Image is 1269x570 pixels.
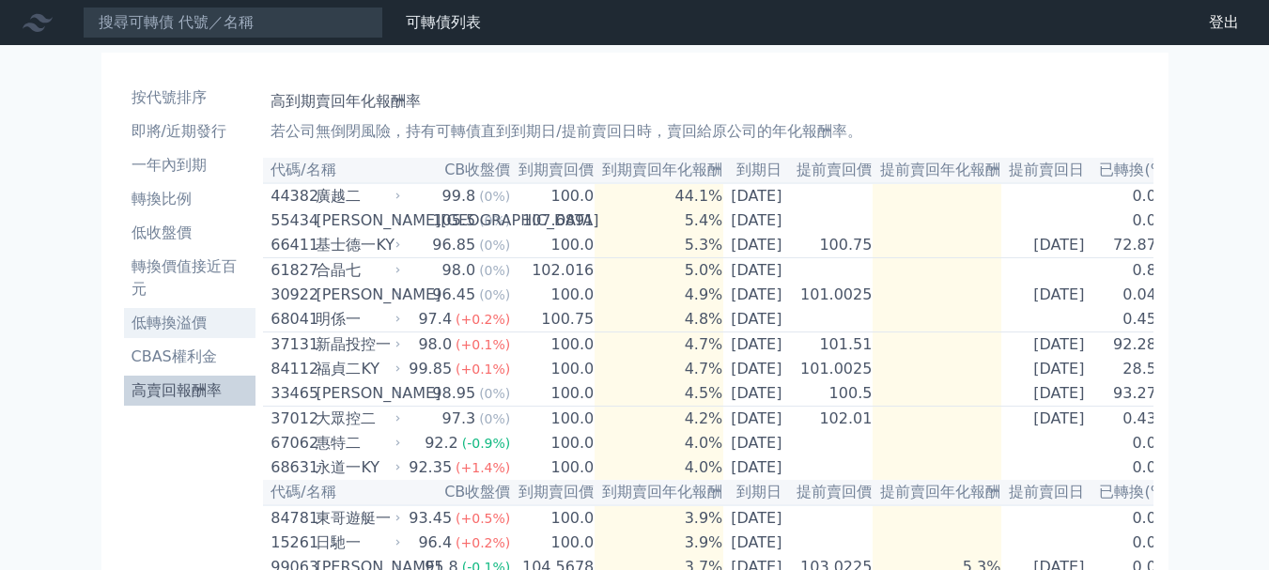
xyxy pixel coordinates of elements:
th: 提前賣回價 [789,480,873,505]
div: 105.5 [428,209,479,232]
div: 大眾控二 [316,408,396,430]
li: 轉換價值接近百元 [124,255,256,300]
th: CB收盤價 [404,158,511,183]
div: 68631 [271,456,311,479]
td: 4.9% [595,283,723,307]
td: 100.0 [511,233,595,258]
div: 99.85 [405,358,456,380]
span: (+0.2%) [456,312,510,327]
th: 到期賣回價 [511,480,595,505]
div: 基士德一KY [316,234,396,256]
div: 55434 [271,209,311,232]
div: 44382 [271,185,311,208]
a: 轉換價值接近百元 [124,252,256,304]
td: [DATE] [723,258,789,284]
th: 已轉換(%) [1091,480,1171,505]
th: 到期日 [723,158,789,183]
p: 若公司無倒閉風險，持有可轉債直到到期日/提前賣回日時，賣回給原公司的年化報酬率。 [271,120,1145,143]
div: 97.4 [414,308,456,331]
a: 即將/近期發行 [124,116,256,146]
td: 100.0 [511,183,595,208]
td: 5.4% [595,208,723,233]
td: [DATE] [1001,233,1091,258]
a: 可轉債列表 [406,13,481,31]
div: 日馳一 [316,531,396,554]
td: 100.0 [511,381,595,407]
th: 到期賣回價 [511,158,595,183]
td: 0.8% [1091,258,1171,284]
div: 84781 [271,507,311,530]
td: [DATE] [723,381,789,407]
span: (-0.9%) [462,436,511,451]
td: 72.87% [1091,233,1171,258]
th: 到期賣回年化報酬 [595,480,723,505]
li: 按代號排序 [124,86,256,109]
td: 0.0% [1091,531,1171,555]
td: 100.0 [511,283,595,307]
td: 0.0% [1091,208,1171,233]
div: 96.45 [428,284,479,306]
td: [DATE] [1001,407,1091,432]
div: 惠特二 [316,432,396,454]
td: [DATE] [1001,381,1091,407]
td: 28.5% [1091,357,1171,381]
td: 100.75 [511,307,595,332]
td: [DATE] [723,407,789,432]
td: 3.9% [595,505,723,531]
td: [DATE] [723,307,789,332]
div: 98.95 [428,382,479,405]
td: 100.0 [511,505,595,531]
li: CBAS權利金 [124,346,256,368]
td: 5.0% [595,258,723,284]
li: 即將/近期發行 [124,120,256,143]
td: 100.0 [511,531,595,555]
span: (0%) [479,386,510,401]
div: 30922 [271,284,311,306]
td: 102.01 [789,407,873,432]
div: 61827 [271,259,311,282]
span: (0%) [479,411,510,426]
th: 已轉換(%) [1091,158,1171,183]
td: 44.1% [595,183,723,208]
div: 合晶七 [316,259,396,282]
td: 101.0025 [789,283,873,307]
th: 到期賣回年化報酬 [595,158,723,183]
td: 100.75 [789,233,873,258]
td: [DATE] [1001,332,1091,358]
th: 代碼/名稱 [263,480,404,505]
div: 98.0 [439,259,480,282]
a: CBAS權利金 [124,342,256,372]
div: [PERSON_NAME][GEOGRAPHIC_DATA] [316,209,396,232]
div: 新晶投控一 [316,333,396,356]
td: 100.0 [511,357,595,381]
td: [DATE] [723,283,789,307]
td: [DATE] [723,431,789,455]
th: CB收盤價 [404,480,511,505]
td: 101.51 [789,332,873,358]
a: 低收盤價 [124,218,256,248]
a: 登出 [1194,8,1254,38]
span: (+0.1%) [456,337,510,352]
td: 0.0% [1091,183,1171,208]
div: 84112 [271,358,311,380]
div: [PERSON_NAME] [316,382,396,405]
a: 低轉換溢價 [124,308,256,338]
td: 0.0% [1091,455,1171,480]
div: 33465 [271,382,311,405]
span: (0%) [479,189,510,204]
td: 0.0% [1091,505,1171,531]
td: 3.9% [595,531,723,555]
th: 提前賣回日 [1001,158,1091,183]
li: 高賣回報酬率 [124,379,256,402]
div: 66411 [271,234,311,256]
li: 低收盤價 [124,222,256,244]
div: 93.45 [405,507,456,530]
div: 明係一 [316,308,396,331]
td: [DATE] [723,505,789,531]
td: 4.5% [595,381,723,407]
td: 4.0% [595,455,723,480]
td: 0.0% [1091,431,1171,455]
td: 101.0025 [789,357,873,381]
h1: 高到期賣回年化報酬率 [271,90,1145,113]
td: 107.6891 [511,208,595,233]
